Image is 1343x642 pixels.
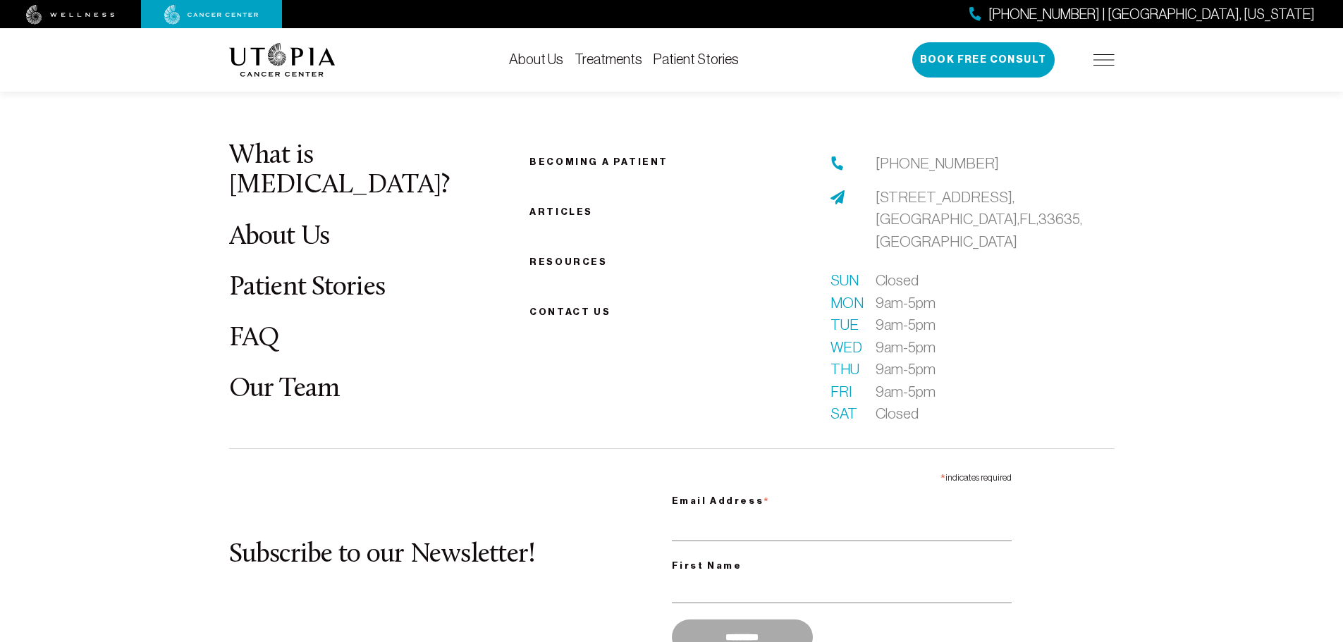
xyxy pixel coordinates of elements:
label: Email Address [672,486,1012,512]
img: logo [229,43,336,77]
img: wellness [26,5,115,25]
h2: Subscribe to our Newsletter! [229,541,672,570]
span: Closed [876,402,919,425]
a: About Us [509,51,563,67]
span: 9am-5pm [876,381,936,403]
img: address [830,190,845,204]
span: Thu [830,358,859,381]
span: Sat [830,402,859,425]
a: About Us [229,223,330,251]
a: Patient Stories [654,51,739,67]
a: Patient Stories [229,274,386,302]
span: Tue [830,314,859,336]
span: 9am-5pm [876,336,936,359]
a: Articles [529,206,593,217]
a: Our Team [229,376,340,403]
a: What is [MEDICAL_DATA]? [229,142,450,199]
span: [STREET_ADDRESS], [GEOGRAPHIC_DATA], FL, 33635, [GEOGRAPHIC_DATA] [876,189,1082,249]
span: Contact us [529,307,611,317]
a: [PHONE_NUMBER] | [GEOGRAPHIC_DATA], [US_STATE] [969,4,1315,25]
a: [STREET_ADDRESS],[GEOGRAPHIC_DATA],FL,33635,[GEOGRAPHIC_DATA] [876,186,1115,253]
span: 9am-5pm [876,358,936,381]
a: [PHONE_NUMBER] [876,152,999,175]
img: cancer center [164,5,259,25]
span: Fri [830,381,859,403]
span: Closed [876,269,919,292]
div: indicates required [672,466,1012,486]
a: Treatments [575,51,642,67]
span: 9am-5pm [876,292,936,314]
span: [PHONE_NUMBER] | [GEOGRAPHIC_DATA], [US_STATE] [988,4,1315,25]
span: Mon [830,292,859,314]
label: First Name [672,557,1012,574]
span: Wed [830,336,859,359]
a: Becoming a patient [529,156,668,167]
button: Book Free Consult [912,42,1055,78]
a: FAQ [229,325,280,352]
span: Sun [830,269,859,292]
a: Resources [529,257,607,267]
span: 9am-5pm [876,314,936,336]
img: icon-hamburger [1093,54,1115,66]
img: phone [830,156,845,171]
